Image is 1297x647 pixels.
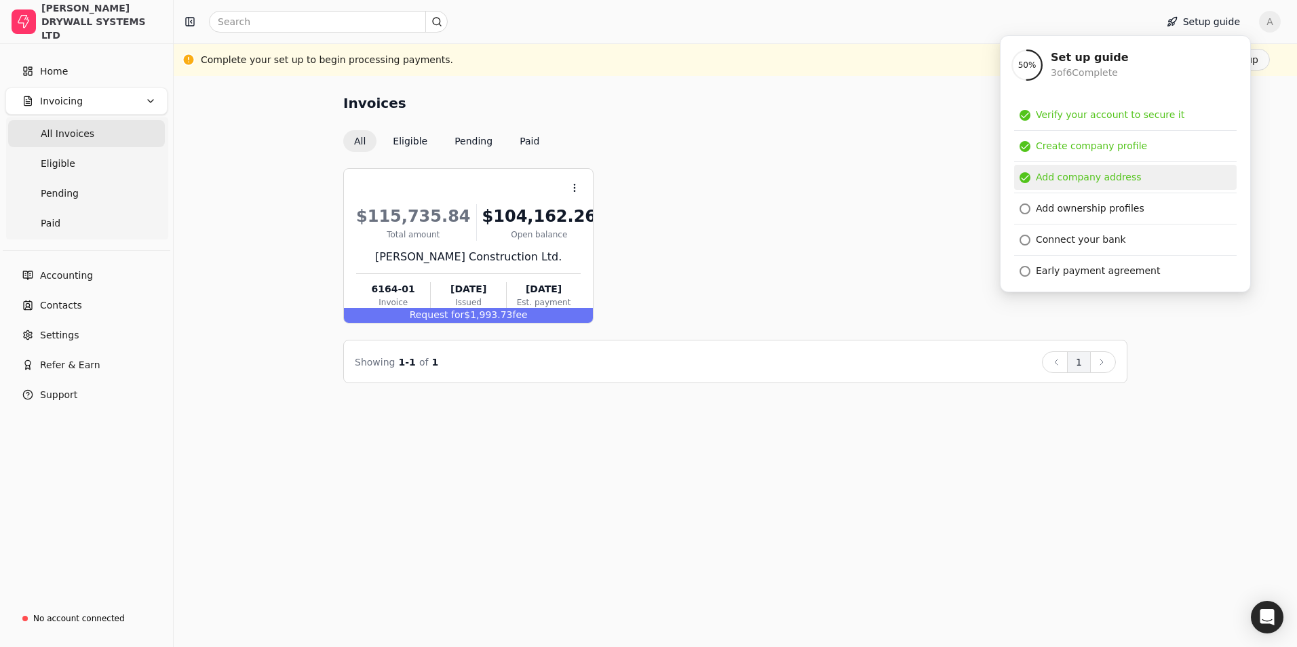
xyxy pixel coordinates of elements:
[513,309,528,320] span: fee
[356,282,430,296] div: 6164-01
[41,127,94,141] span: All Invoices
[40,358,100,372] span: Refer & Earn
[343,130,376,152] button: All
[8,150,165,177] a: Eligible
[507,282,581,296] div: [DATE]
[507,296,581,309] div: Est. payment
[5,58,168,85] a: Home
[5,262,168,289] a: Accounting
[40,388,77,402] span: Support
[40,269,93,283] span: Accounting
[1000,35,1251,292] div: Setup guide
[432,357,439,368] span: 1
[5,381,168,408] button: Support
[40,328,79,342] span: Settings
[1051,66,1129,80] div: 3 of 6 Complete
[399,357,416,368] span: 1 - 1
[1036,170,1142,184] div: Add company address
[8,210,165,237] a: Paid
[40,94,83,109] span: Invoicing
[1036,139,1147,153] div: Create company profile
[482,204,597,229] div: $104,162.26
[356,296,430,309] div: Invoice
[1259,11,1281,33] button: A
[356,204,471,229] div: $115,735.84
[1036,233,1126,247] div: Connect your bank
[8,180,165,207] a: Pending
[5,606,168,631] a: No account connected
[431,282,505,296] div: [DATE]
[1251,601,1283,633] div: Open Intercom Messenger
[356,229,471,241] div: Total amount
[1156,11,1251,33] button: Setup guide
[41,157,75,171] span: Eligible
[41,187,79,201] span: Pending
[410,309,465,320] span: Request for
[1036,108,1184,122] div: Verify your account to secure it
[5,351,168,378] button: Refer & Earn
[382,130,438,152] button: Eligible
[1018,59,1037,71] span: 50 %
[343,92,406,114] h2: Invoices
[40,298,82,313] span: Contacts
[5,87,168,115] button: Invoicing
[33,612,125,625] div: No account connected
[40,64,68,79] span: Home
[355,357,395,368] span: Showing
[201,53,453,67] div: Complete your set up to begin processing payments.
[419,357,429,368] span: of
[431,296,505,309] div: Issued
[444,130,503,152] button: Pending
[1036,201,1144,216] div: Add ownership profiles
[509,130,550,152] button: Paid
[344,308,593,323] div: $1,993.73
[1067,351,1091,373] button: 1
[41,1,161,42] div: [PERSON_NAME] DRYWALL SYSTEMS LTD
[1051,50,1129,66] div: Set up guide
[356,249,581,265] div: [PERSON_NAME] Construction Ltd.
[8,120,165,147] a: All Invoices
[343,130,550,152] div: Invoice filter options
[41,216,60,231] span: Paid
[1036,264,1160,278] div: Early payment agreement
[5,321,168,349] a: Settings
[209,11,448,33] input: Search
[482,229,597,241] div: Open balance
[5,292,168,319] a: Contacts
